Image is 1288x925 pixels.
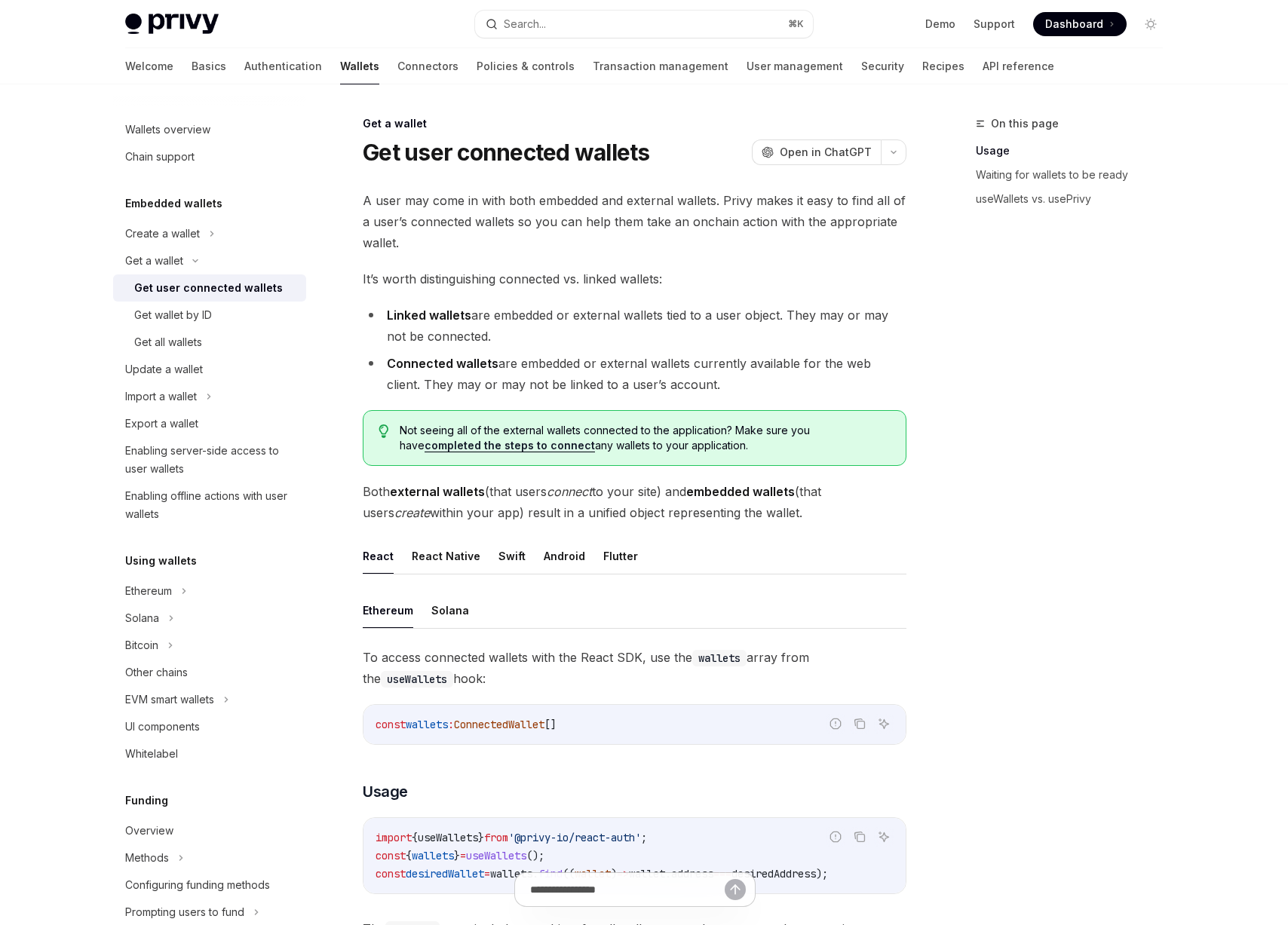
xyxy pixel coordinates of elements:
[532,867,538,881] span: .
[125,387,197,406] div: Import a wallet
[363,305,906,347] li: are embedded or external wallets tied to a user object. They may or may not be connected.
[125,442,297,478] div: Enabling server-side access to user wallets
[125,636,158,654] div: Bitcoin
[376,849,406,862] span: const
[244,48,322,84] a: Authentication
[387,308,471,323] strong: Linked wallets
[125,718,200,736] div: UI components
[747,48,843,84] a: User management
[603,538,638,574] button: Flutter
[376,867,406,881] span: const
[477,48,575,84] a: Policies & controls
[125,14,219,35] img: light logo
[641,831,647,844] span: ;
[125,663,188,681] div: Other chains
[731,867,816,881] span: desiredAddress
[544,718,557,731] span: []
[381,671,453,688] code: useWallets
[340,48,379,84] a: Wallets
[363,647,906,689] span: To access connected wallets with the React SDK, use the array from the hook:
[363,481,906,523] span: Both (that users to your site) and (that users within your app) result in a unified object repres...
[976,139,1175,163] a: Usage
[113,817,306,844] a: Overview
[686,484,795,499] strong: embedded wallets
[991,115,1059,133] span: On this page
[125,194,222,213] h5: Embedded wallets
[125,582,172,600] div: Ethereum
[1045,17,1103,32] span: Dashboard
[125,48,173,84] a: Welcome
[363,593,413,628] button: Ethereum
[125,903,244,921] div: Prompting users to fund
[418,831,478,844] span: useWallets
[780,145,872,160] span: Open in ChatGPT
[460,849,466,862] span: =
[629,867,665,881] span: wallet
[134,306,212,324] div: Get wallet by ID
[363,538,394,574] button: React
[113,713,306,740] a: UI components
[752,139,881,165] button: Open in ChatGPT
[484,867,490,881] span: =
[363,139,650,166] h1: Get user connected wallets
[575,867,611,881] span: wallet
[593,48,728,84] a: Transaction management
[406,867,484,881] span: desiredWallet
[617,867,629,881] span: =>
[113,302,306,329] a: Get wallet by ID
[125,487,297,523] div: Enabling offline actions with user wallets
[713,867,731,881] span: ===
[526,849,544,862] span: ();
[113,116,306,143] a: Wallets overview
[974,17,1015,32] a: Support
[850,714,869,734] button: Copy the contents from the code block
[412,831,418,844] span: {
[874,827,894,847] button: Ask AI
[475,11,813,38] button: Search...⌘K
[397,48,458,84] a: Connectors
[387,356,498,371] strong: Connected wallets
[113,740,306,767] a: Whitelabel
[125,691,214,709] div: EVM smart wallets
[850,827,869,847] button: Copy the contents from the code block
[125,609,159,627] div: Solana
[113,659,306,686] a: Other chains
[484,831,508,844] span: from
[363,190,906,253] span: A user may come in with both embedded and external wallets. Privy makes it easy to find all of a ...
[113,356,306,383] a: Update a wallet
[448,718,454,731] span: :
[125,822,173,840] div: Overview
[412,849,454,862] span: wallets
[125,252,183,270] div: Get a wallet
[431,593,469,628] button: Solana
[125,121,210,139] div: Wallets overview
[113,143,306,170] a: Chain support
[390,484,485,499] strong: external wallets
[454,718,544,731] span: ConnectedWallet
[692,650,747,666] code: wallets
[504,15,546,33] div: Search...
[400,423,891,453] span: Not seeing all of the external wallets connected to the application? Make sure you have any walle...
[1033,12,1127,36] a: Dashboard
[113,871,306,899] a: Configuring funding methods
[134,279,283,297] div: Get user connected wallets
[725,879,746,900] button: Send message
[874,714,894,734] button: Ask AI
[363,268,906,289] span: It’s worth distinguishing connected vs. linked wallets:
[379,424,389,438] svg: Tip
[125,792,168,810] h5: Funding
[538,867,563,881] span: find
[113,274,306,302] a: Get user connected wallets
[478,831,484,844] span: }
[788,18,804,30] span: ⌘ K
[1139,12,1163,36] button: Toggle dark mode
[671,867,713,881] span: address
[125,745,178,763] div: Whitelabel
[508,831,641,844] span: '@privy-io/react-auth'
[412,538,480,574] button: React Native
[113,410,306,437] a: Export a wallet
[454,849,460,862] span: }
[192,48,226,84] a: Basics
[563,867,575,881] span: ((
[363,781,408,802] span: Usage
